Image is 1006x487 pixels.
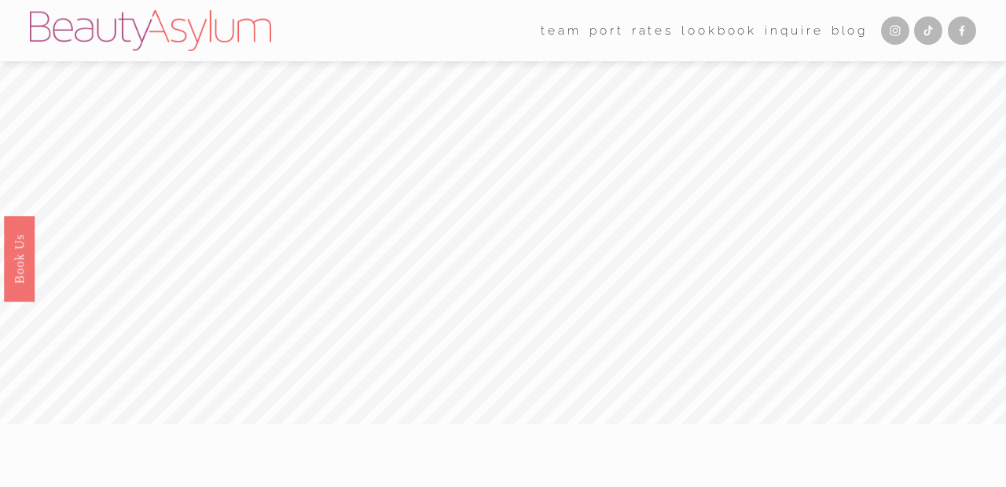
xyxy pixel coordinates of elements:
[541,20,581,42] span: team
[632,18,674,42] a: Rates
[589,18,623,42] a: port
[30,10,271,51] img: Beauty Asylum | Bridal Hair &amp; Makeup Charlotte &amp; Atlanta
[832,18,868,42] a: Blog
[765,18,823,42] a: Inquire
[881,16,909,45] a: Instagram
[681,18,757,42] a: Lookbook
[948,16,976,45] a: Facebook
[4,216,35,302] a: Book Us
[541,18,581,42] a: folder dropdown
[914,16,942,45] a: TikTok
